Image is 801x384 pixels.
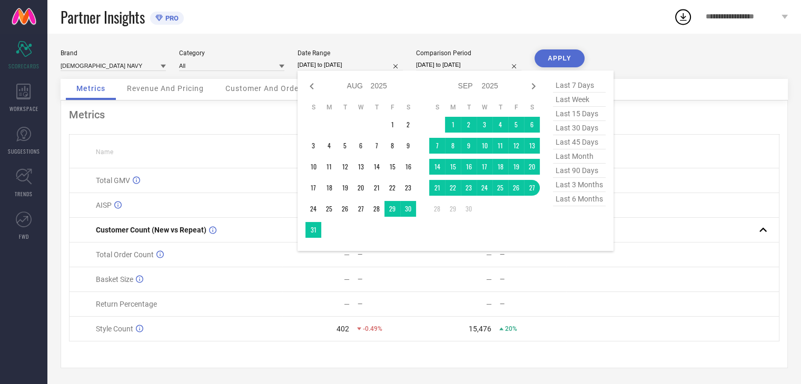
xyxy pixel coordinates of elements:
[337,103,353,112] th: Tuesday
[508,117,524,133] td: Fri Sep 05 2025
[486,250,492,259] div: —
[305,80,318,93] div: Previous month
[461,117,477,133] td: Tue Sep 02 2025
[96,226,206,234] span: Customer Count (New vs Repeat)
[19,233,29,240] span: FWD
[445,138,461,154] td: Mon Sep 08 2025
[305,138,321,154] td: Sun Aug 03 2025
[358,276,423,283] div: —
[477,159,492,175] td: Wed Sep 17 2025
[353,201,369,217] td: Wed Aug 27 2025
[179,49,284,57] div: Category
[477,138,492,154] td: Wed Sep 10 2025
[8,147,40,155] span: SUGGESTIONS
[553,192,606,206] span: last 6 months
[369,159,384,175] td: Thu Aug 14 2025
[524,103,540,112] th: Saturday
[524,138,540,154] td: Sat Sep 13 2025
[9,105,38,113] span: WORKSPACE
[553,93,606,107] span: last week
[305,222,321,238] td: Sun Aug 31 2025
[445,117,461,133] td: Mon Sep 01 2025
[477,117,492,133] td: Wed Sep 03 2025
[305,103,321,112] th: Sunday
[96,325,133,333] span: Style Count
[477,103,492,112] th: Wednesday
[553,178,606,192] span: last 3 months
[508,180,524,196] td: Fri Sep 26 2025
[400,159,416,175] td: Sat Aug 16 2025
[353,159,369,175] td: Wed Aug 13 2025
[524,117,540,133] td: Sat Sep 06 2025
[305,159,321,175] td: Sun Aug 10 2025
[492,117,508,133] td: Thu Sep 04 2025
[321,159,337,175] td: Mon Aug 11 2025
[429,180,445,196] td: Sun Sep 21 2025
[321,180,337,196] td: Mon Aug 18 2025
[445,201,461,217] td: Mon Sep 29 2025
[384,117,400,133] td: Fri Aug 01 2025
[384,138,400,154] td: Fri Aug 08 2025
[61,6,145,28] span: Partner Insights
[461,103,477,112] th: Tuesday
[337,201,353,217] td: Tue Aug 26 2025
[505,325,517,332] span: 20%
[337,138,353,154] td: Tue Aug 05 2025
[337,159,353,175] td: Tue Aug 12 2025
[127,84,204,93] span: Revenue And Pricing
[369,201,384,217] td: Thu Aug 28 2025
[384,159,400,175] td: Fri Aug 15 2025
[96,201,112,209] span: AISP
[553,164,606,178] span: last 90 days
[445,180,461,196] td: Mon Sep 22 2025
[429,103,445,112] th: Sunday
[384,201,400,217] td: Fri Aug 29 2025
[524,180,540,196] td: Sat Sep 27 2025
[461,201,477,217] td: Tue Sep 30 2025
[96,148,113,156] span: Name
[337,180,353,196] td: Tue Aug 19 2025
[461,159,477,175] td: Tue Sep 16 2025
[369,180,384,196] td: Thu Aug 21 2025
[492,159,508,175] td: Thu Sep 18 2025
[298,49,403,57] div: Date Range
[8,62,39,70] span: SCORECARDS
[553,78,606,93] span: last 7 days
[96,176,130,185] span: Total GMV
[492,103,508,112] th: Thursday
[384,180,400,196] td: Fri Aug 22 2025
[61,49,166,57] div: Brand
[429,159,445,175] td: Sun Sep 14 2025
[461,138,477,154] td: Tue Sep 09 2025
[416,59,521,70] input: Select comparison period
[535,49,585,67] button: APPLY
[429,138,445,154] td: Sun Sep 07 2025
[15,190,33,198] span: TRENDS
[353,103,369,112] th: Wednesday
[384,103,400,112] th: Friday
[508,103,524,112] th: Friday
[369,138,384,154] td: Thu Aug 07 2025
[492,138,508,154] td: Thu Sep 11 2025
[358,251,423,258] div: —
[400,180,416,196] td: Sat Aug 23 2025
[363,325,382,332] span: -0.49%
[486,300,492,308] div: —
[321,138,337,154] td: Mon Aug 04 2025
[400,138,416,154] td: Sat Aug 09 2025
[400,201,416,217] td: Sat Aug 30 2025
[524,159,540,175] td: Sat Sep 20 2025
[445,103,461,112] th: Monday
[400,103,416,112] th: Saturday
[344,250,350,259] div: —
[225,84,306,93] span: Customer And Orders
[500,276,566,283] div: —
[400,117,416,133] td: Sat Aug 02 2025
[76,84,105,93] span: Metrics
[96,250,154,259] span: Total Order Count
[553,149,606,164] span: last month
[337,325,349,333] div: 402
[305,201,321,217] td: Sun Aug 24 2025
[358,300,423,308] div: —
[508,138,524,154] td: Fri Sep 12 2025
